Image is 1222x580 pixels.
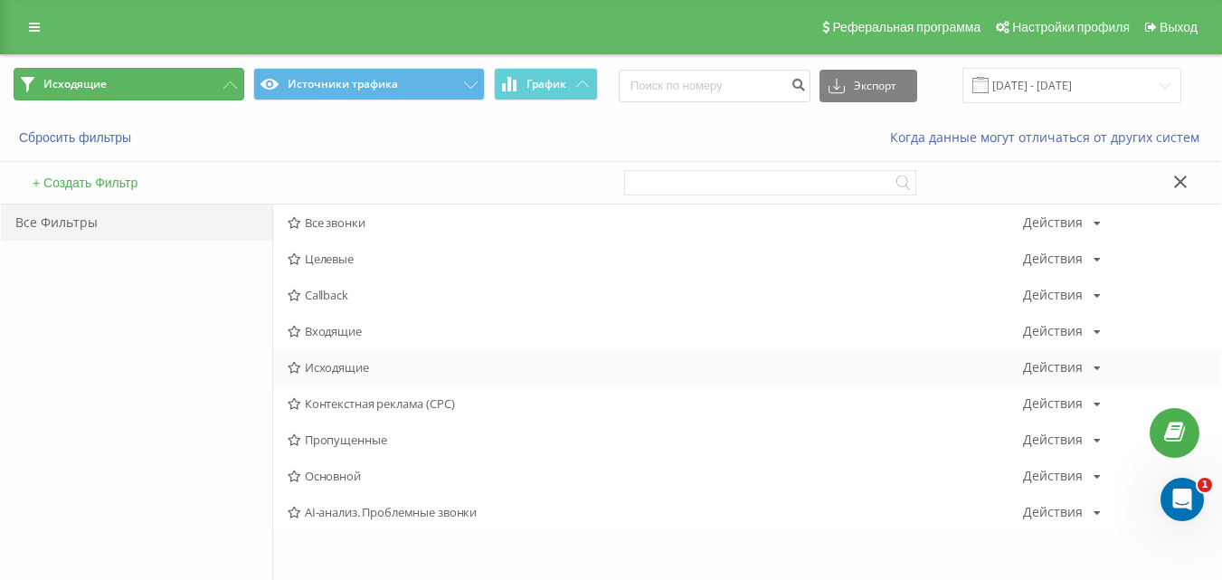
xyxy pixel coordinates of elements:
[1023,252,1083,265] div: Действия
[14,68,244,100] button: Исходящие
[1023,470,1083,482] div: Действия
[253,68,484,100] button: Источники трафика
[1168,174,1194,193] button: Закрыть
[288,289,1023,301] span: Callback
[819,70,917,102] button: Экспорт
[288,216,1023,229] span: Все звонки
[1198,478,1212,492] span: 1
[1023,325,1083,338] div: Действия
[1160,20,1198,34] span: Выход
[890,128,1208,146] a: Когда данные могут отличаться от других систем
[288,470,1023,482] span: Основной
[1012,20,1130,34] span: Настройки профиля
[526,78,566,90] span: График
[43,77,107,91] span: Исходящие
[288,397,1023,410] span: Контекстная реклама (CPC)
[494,68,598,100] button: График
[1,204,272,241] div: Все Фильтры
[832,20,980,34] span: Реферальная программа
[14,129,140,146] button: Сбросить фильтры
[288,433,1023,446] span: Пропущенные
[27,175,143,191] button: + Создать Фильтр
[1023,397,1083,410] div: Действия
[288,252,1023,265] span: Целевые
[619,70,810,102] input: Поиск по номеру
[1160,478,1204,521] iframe: Intercom live chat
[288,506,1023,518] span: AI-анализ. Проблемные звонки
[288,361,1023,374] span: Исходящие
[1023,506,1083,518] div: Действия
[1023,361,1083,374] div: Действия
[1023,216,1083,229] div: Действия
[1023,289,1083,301] div: Действия
[288,325,1023,338] span: Входящие
[1023,433,1083,446] div: Действия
